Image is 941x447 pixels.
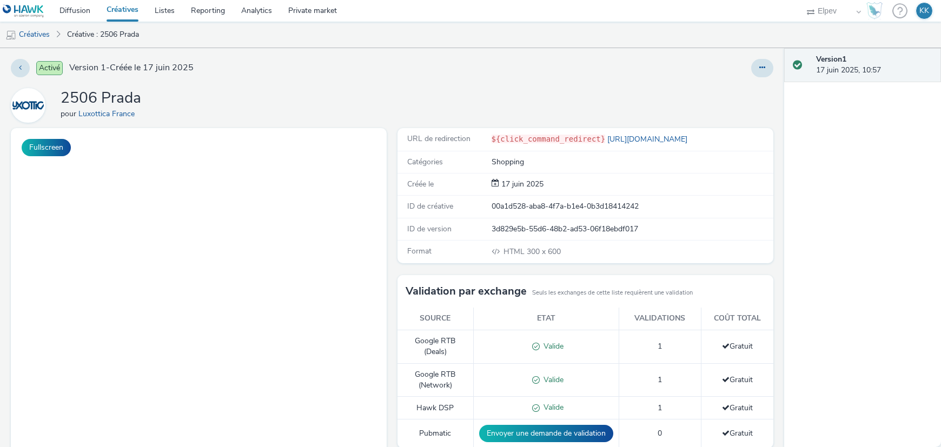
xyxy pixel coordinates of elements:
div: Shopping [492,157,773,168]
span: 17 juin 2025 [499,179,544,189]
span: 300 x 600 [502,246,561,257]
span: Catégories [407,157,443,167]
span: Gratuit [722,428,753,438]
img: undefined Logo [3,4,44,18]
span: Valide [540,375,564,385]
button: Envoyer une demande de validation [479,425,613,442]
span: 1 [658,341,662,351]
span: 1 [658,403,662,413]
span: Gratuit [722,375,753,385]
a: Luxottica France [78,109,139,119]
div: Création 17 juin 2025, 10:57 [499,179,544,190]
span: HTML [503,246,527,257]
span: 1 [658,375,662,385]
span: pour [61,109,78,119]
a: Luxottica France [11,100,50,110]
th: Etat [473,308,619,330]
img: Luxottica France [12,90,44,121]
td: Hawk DSP [397,397,473,419]
h1: 2506 Prada [61,88,141,109]
span: Activé [36,61,63,75]
th: Validations [619,308,701,330]
span: Version 1 - Créée le 17 juin 2025 [69,62,194,74]
small: Seuls les exchanges de cette liste requièrent une validation [532,289,693,297]
span: Gratuit [722,341,753,351]
img: mobile [5,30,16,41]
span: 0 [658,428,662,438]
div: KK [919,3,929,19]
strong: Version 1 [816,54,846,64]
th: Coût total [701,308,773,330]
span: URL de redirection [407,134,470,144]
span: Valide [540,402,564,412]
td: Google RTB (Network) [397,363,473,397]
span: Gratuit [722,403,753,413]
button: Fullscreen [22,139,71,156]
span: Créée le [407,179,434,189]
th: Source [397,308,473,330]
img: Hawk Academy [866,2,883,19]
td: Google RTB (Deals) [397,330,473,363]
div: 17 juin 2025, 10:57 [816,54,932,76]
a: Créative : 2506 Prada [62,22,144,48]
div: 3d829e5b-55d6-48b2-ad53-06f18ebdf017 [492,224,773,235]
span: Valide [540,341,564,351]
a: Hawk Academy [866,2,887,19]
span: Format [407,246,432,256]
span: ID de créative [407,201,453,211]
h3: Validation par exchange [406,283,527,299]
span: ID de version [407,224,452,234]
div: 00a1d528-aba8-4f7a-b1e4-0b3d18414242 [492,201,773,212]
code: ${click_command_redirect} [492,135,606,143]
a: [URL][DOMAIN_NAME] [605,134,692,144]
